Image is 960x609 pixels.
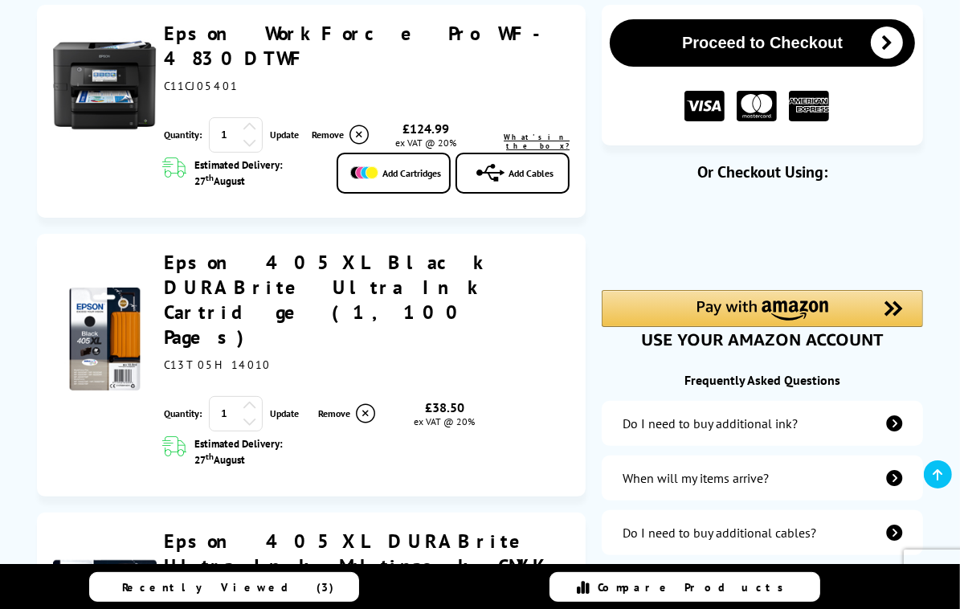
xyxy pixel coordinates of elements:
[598,580,792,595] span: Compare Products
[509,167,554,179] span: Add Cables
[165,529,548,603] a: Epson 405XL DURABrite Ultra Ink Multipack CMYK (1,100 Pages)
[313,123,372,147] a: Delete item from your basket
[53,288,157,391] img: Epson 405XL Black DURABrite Ultra Ink Cartridge (1,100 Pages)
[372,121,480,137] div: £124.99
[194,158,321,188] span: Estimated Delivery: 27 August
[789,91,829,122] img: American Express
[684,91,725,122] img: VISA
[384,399,505,415] div: £38.50
[602,456,923,501] a: items-arrive
[165,129,202,141] span: Quantity:
[165,250,494,349] a: Epson 405XL Black DURABrite Ultra Ink Cartridge (1,100 Pages)
[623,415,798,431] div: Do I need to buy additional ink?
[206,172,214,183] sup: th
[313,129,345,141] span: Remove
[165,79,239,93] span: C11CJ05401
[318,402,378,426] a: Delete item from your basket
[602,290,923,346] div: Amazon Pay - Use your Amazon account
[271,129,300,141] a: Update
[623,525,816,541] div: Do I need to buy additional cables?
[350,166,378,179] img: Add Cartridges
[737,91,777,122] img: MASTER CARD
[53,33,157,137] img: Epson WorkForce Pro WF-4830DTWF
[382,167,441,179] span: Add Cartridges
[271,407,300,419] a: Update
[194,437,321,467] span: Estimated Delivery: 27 August
[480,133,570,150] a: lnk_inthebox
[549,572,820,602] a: Compare Products
[122,580,334,595] span: Recently Viewed (3)
[602,208,923,263] iframe: PayPal
[602,161,923,182] div: Or Checkout Using:
[206,451,214,462] sup: th
[165,407,202,419] span: Quantity:
[602,401,923,446] a: additional-ink
[165,21,559,71] a: Epson WorkForce Pro WF-4830DTWF
[318,407,350,419] span: Remove
[504,133,570,150] span: What's in the box?
[610,19,915,67] button: Proceed to Checkout
[623,470,769,486] div: When will my items arrive?
[602,372,923,388] div: Frequently Asked Questions
[415,415,476,427] span: ex VAT @ 20%
[602,510,923,555] a: additional-cables
[89,572,360,602] a: Recently Viewed (3)
[395,137,456,149] span: ex VAT @ 20%
[165,358,272,372] span: C13T05H14010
